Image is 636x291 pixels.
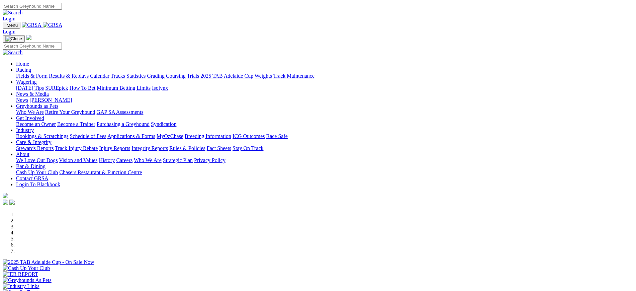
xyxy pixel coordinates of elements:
a: Injury Reports [99,145,130,151]
a: Privacy Policy [194,157,225,163]
div: Greyhounds as Pets [16,109,633,115]
a: Get Involved [16,115,44,121]
a: Breeding Information [185,133,231,139]
div: Wagering [16,85,633,91]
a: Home [16,61,29,67]
a: News & Media [16,91,49,97]
img: GRSA [43,22,63,28]
a: Greyhounds as Pets [16,103,58,109]
a: [DATE] Tips [16,85,44,91]
a: Purchasing a Greyhound [97,121,150,127]
div: Racing [16,73,633,79]
a: News [16,97,28,103]
a: Bookings & Scratchings [16,133,68,139]
img: Industry Links [3,283,39,289]
img: Close [5,36,22,42]
a: Calendar [90,73,109,79]
a: Industry [16,127,34,133]
a: Syndication [151,121,176,127]
a: Statistics [126,73,146,79]
a: Contact GRSA [16,175,48,181]
img: 2025 TAB Adelaide Cup - On Sale Now [3,259,94,265]
img: logo-grsa-white.png [26,35,31,40]
a: ICG Outcomes [233,133,265,139]
a: Isolynx [152,85,168,91]
a: Stay On Track [233,145,263,151]
a: Minimum Betting Limits [97,85,151,91]
div: Care & Integrity [16,145,633,151]
a: Care & Integrity [16,139,52,145]
a: Tracks [111,73,125,79]
a: Cash Up Your Club [16,169,58,175]
div: Get Involved [16,121,633,127]
input: Search [3,3,62,10]
a: Who We Are [134,157,162,163]
a: Weights [255,73,272,79]
a: History [99,157,115,163]
a: Race Safe [266,133,287,139]
a: Login [3,29,15,34]
a: Login To Blackbook [16,181,60,187]
a: Become a Trainer [57,121,95,127]
a: Schedule of Fees [70,133,106,139]
a: Become an Owner [16,121,56,127]
a: Track Maintenance [273,73,314,79]
a: Fields & Form [16,73,48,79]
button: Toggle navigation [3,22,20,29]
a: 2025 TAB Adelaide Cup [200,73,253,79]
input: Search [3,43,62,50]
a: Stewards Reports [16,145,54,151]
div: Industry [16,133,633,139]
a: Chasers Restaurant & Function Centre [59,169,142,175]
img: Search [3,10,23,16]
a: Strategic Plan [163,157,193,163]
a: Vision and Values [59,157,97,163]
a: Coursing [166,73,186,79]
img: twitter.svg [9,200,15,205]
a: Retire Your Greyhound [45,109,95,115]
img: Greyhounds As Pets [3,277,52,283]
a: Who We Are [16,109,44,115]
a: SUREpick [45,85,68,91]
a: Bar & Dining [16,163,46,169]
a: How To Bet [70,85,96,91]
a: Rules & Policies [169,145,205,151]
a: We Love Our Dogs [16,157,58,163]
a: Grading [147,73,165,79]
a: Results & Replays [49,73,89,79]
a: Fact Sheets [207,145,231,151]
a: Applications & Forms [107,133,155,139]
img: facebook.svg [3,200,8,205]
div: Bar & Dining [16,169,633,175]
img: IER REPORT [3,271,38,277]
a: Wagering [16,79,37,85]
span: Menu [7,23,18,28]
img: logo-grsa-white.png [3,193,8,198]
img: GRSA [22,22,41,28]
div: About [16,157,633,163]
a: Integrity Reports [131,145,168,151]
img: Search [3,50,23,56]
a: Careers [116,157,132,163]
a: Login [3,16,15,21]
div: News & Media [16,97,633,103]
a: GAP SA Assessments [97,109,144,115]
button: Toggle navigation [3,35,25,43]
a: Track Injury Rebate [55,145,98,151]
img: Cash Up Your Club [3,265,50,271]
a: MyOzChase [157,133,183,139]
a: About [16,151,29,157]
a: [PERSON_NAME] [29,97,72,103]
a: Racing [16,67,31,73]
a: Trials [187,73,199,79]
